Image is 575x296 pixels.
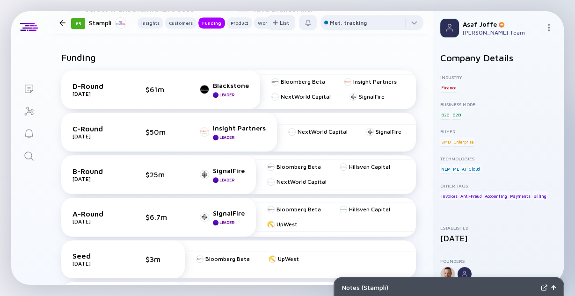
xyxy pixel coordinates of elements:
div: [DATE] [73,90,119,97]
div: [DATE] [73,133,119,140]
div: Leader [219,220,234,225]
a: UpWest [269,255,299,262]
div: $61m [146,85,174,94]
div: Hillsven Capital [349,206,390,213]
a: NextWorld Capital [267,178,327,185]
div: Bloomberg Beta [277,163,321,170]
div: Founders [440,258,556,264]
div: Other Tags [440,183,556,188]
div: D-Round [73,82,119,90]
div: Bloomberg Beta [281,78,325,85]
a: UpWest [267,221,298,228]
a: Bloomberg Beta [267,163,321,170]
div: SignalFire [213,166,245,174]
img: Profile Picture [440,19,459,37]
div: ML [452,164,460,173]
div: Insight Partners [353,78,397,85]
div: [DATE] [73,260,119,267]
a: NextWorld Capital [288,128,348,135]
a: Search [11,144,46,166]
div: $25m [146,170,174,179]
div: Accounting [484,191,508,201]
div: UpWest [278,255,299,262]
a: BlackstoneLeader [200,81,249,98]
div: Met, tracking [330,19,367,26]
img: Menu [545,24,553,31]
div: Enterprise [452,137,474,146]
button: Customers [165,17,197,29]
a: Lists [11,77,46,99]
div: Finance [440,83,457,92]
a: Bloomberg Beta [271,78,325,85]
div: Payments [509,191,531,201]
div: B2G [440,110,450,119]
h2: Funding [61,52,96,63]
div: NLP [440,164,451,173]
div: Invoices [440,191,458,201]
div: SignalFire [376,128,401,135]
a: NextWorld Capital [271,93,331,100]
button: Workforce [254,17,285,29]
div: [DATE] [440,233,556,243]
div: [DATE] [73,175,119,182]
a: Bloomberg Beta [196,255,250,262]
div: C-Round [73,124,119,133]
a: Hillsven Capital [340,163,390,170]
div: Leader [219,92,234,97]
div: Workforce [254,18,285,28]
img: Expand Notes [541,284,547,291]
div: B2B [451,110,461,119]
div: UpWest [277,221,298,228]
div: Bloomberg Beta [277,206,321,213]
div: Customers [165,18,197,28]
div: NextWorld Capital [277,178,327,185]
div: SignalFire [213,209,245,217]
button: Product [227,17,252,29]
div: AI [461,164,467,173]
div: Product [227,18,252,28]
div: 85 [71,18,85,29]
div: $6.7m [146,213,174,221]
a: Insight Partners [344,78,397,85]
div: Seed [73,252,119,260]
div: SignalFire [359,93,385,100]
h2: Company Details [440,52,556,63]
div: Bloomberg Beta [205,255,250,262]
div: $3m [146,255,174,263]
a: SignalFire [349,93,385,100]
div: Stampli [89,17,126,29]
button: List [267,15,295,30]
a: SignalFire [366,128,401,135]
div: $50m [146,128,174,136]
a: Bloomberg Beta [267,206,321,213]
a: Investor Map [11,99,46,122]
img: Open Notes [551,285,556,290]
a: SignalFireLeader [200,209,245,225]
div: [PERSON_NAME] Team [463,29,541,36]
div: Insight Partners [213,124,266,132]
button: Insights [138,17,163,29]
div: Technologies [440,156,556,161]
div: Leader [219,177,234,182]
div: Billing [532,191,547,201]
div: Funding [198,18,225,28]
div: Leader [219,135,234,140]
div: [DATE] [73,218,119,225]
a: Insight PartnersLeader [200,124,266,140]
a: Hillsven Capital [340,206,390,213]
div: Asaf Joffe [463,20,541,28]
div: Cloud [468,164,481,173]
div: Notes ( Stampli ) [342,283,537,291]
div: Business Model [440,101,556,107]
div: NextWorld Capital [281,93,331,100]
div: Buyer [440,129,556,134]
div: Anti-Fraud [459,191,483,201]
button: Funding [198,17,225,29]
div: Industry [440,74,556,80]
div: Insights [138,18,163,28]
a: SignalFireLeader [200,166,245,183]
div: Blackstone [213,81,249,89]
div: NextWorld Capital [298,128,348,135]
div: A-Round [73,209,119,218]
